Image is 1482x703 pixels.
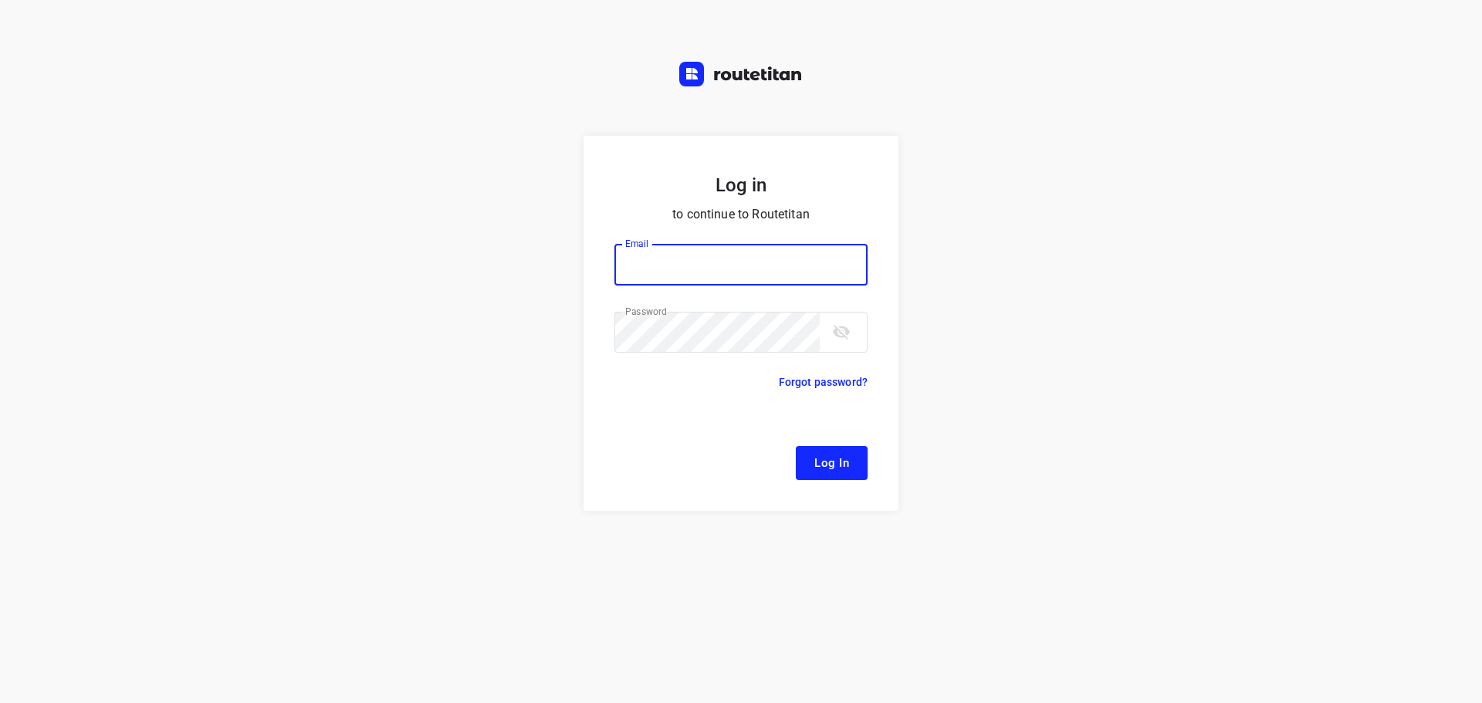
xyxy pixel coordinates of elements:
button: toggle password visibility [826,316,857,347]
img: Routetitan [679,62,803,86]
span: Log In [814,453,849,473]
p: to continue to Routetitan [614,204,868,225]
h5: Log in [614,173,868,198]
p: Forgot password? [779,373,868,391]
button: Log In [796,446,868,480]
